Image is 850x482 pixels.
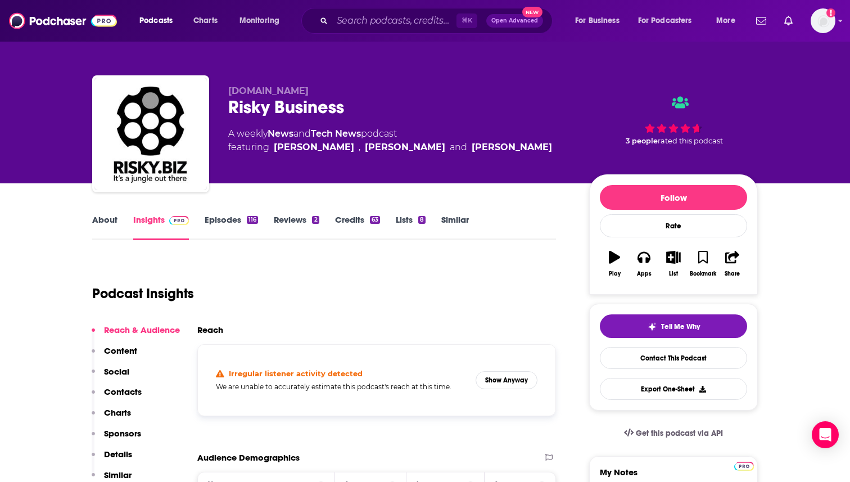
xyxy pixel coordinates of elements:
[104,449,132,460] p: Details
[92,285,194,302] h1: Podcast Insights
[661,322,700,331] span: Tell Me Why
[752,11,771,30] a: Show notifications dropdown
[197,325,223,335] h2: Reach
[734,460,754,471] a: Pro website
[104,470,132,480] p: Similar
[232,12,294,30] button: open menu
[575,13,620,29] span: For Business
[826,8,835,17] svg: Add a profile image
[589,85,758,155] div: 3 peoplerated this podcast
[418,216,426,224] div: 8
[690,271,716,277] div: Bookmark
[132,12,187,30] button: open menu
[812,421,839,448] div: Open Intercom Messenger
[169,216,189,225] img: Podchaser Pro
[688,244,717,284] button: Bookmark
[600,244,629,284] button: Play
[708,12,749,30] button: open menu
[293,128,311,139] span: and
[734,462,754,471] img: Podchaser Pro
[193,13,218,29] span: Charts
[335,214,380,240] a: Credits63
[600,314,747,338] button: tell me why sparkleTell Me Why
[139,13,173,29] span: Podcasts
[636,429,723,438] span: Get this podcast via API
[638,13,692,29] span: For Podcasters
[567,12,634,30] button: open menu
[637,271,652,277] div: Apps
[476,371,537,389] button: Show Anyway
[600,347,747,369] a: Contact This Podcast
[92,345,137,366] button: Content
[92,386,142,407] button: Contacts
[600,378,747,400] button: Export One-Sheet
[92,428,141,449] button: Sponsors
[133,214,189,240] a: InsightsPodchaser Pro
[186,12,224,30] a: Charts
[370,216,380,224] div: 63
[239,13,279,29] span: Monitoring
[312,216,319,224] div: 2
[811,8,835,33] img: User Profile
[626,137,658,145] span: 3 people
[228,127,552,154] div: A weekly podcast
[104,345,137,356] p: Content
[332,12,456,30] input: Search podcasts, credits, & more...
[92,449,132,470] button: Details
[247,216,258,224] div: 116
[92,214,117,240] a: About
[274,214,319,240] a: Reviews2
[274,141,354,154] a: Adam Boileau
[472,141,552,154] a: Alex Stamos
[229,369,363,378] h4: Irregular listener activity detected
[94,78,207,190] img: Risky Business
[396,214,426,240] a: Lists8
[9,10,117,31] img: Podchaser - Follow, Share and Rate Podcasts
[92,366,129,387] button: Social
[228,85,309,96] span: [DOMAIN_NAME]
[716,13,735,29] span: More
[659,244,688,284] button: List
[450,141,467,154] span: and
[522,7,542,17] span: New
[725,271,740,277] div: Share
[456,13,477,28] span: ⌘ K
[441,214,469,240] a: Similar
[658,137,723,145] span: rated this podcast
[669,271,678,277] div: List
[104,366,129,377] p: Social
[811,8,835,33] span: Logged in as cmand-s
[609,271,621,277] div: Play
[228,141,552,154] span: featuring
[629,244,658,284] button: Apps
[811,8,835,33] button: Show profile menu
[311,128,361,139] a: Tech News
[104,325,180,335] p: Reach & Audience
[359,141,360,154] span: ,
[491,18,538,24] span: Open Advanced
[268,128,293,139] a: News
[718,244,747,284] button: Share
[104,428,141,439] p: Sponsors
[197,452,300,463] h2: Audience Demographics
[365,141,445,154] a: Patrick Gray
[205,214,258,240] a: Episodes116
[615,420,732,447] a: Get this podcast via API
[648,322,657,331] img: tell me why sparkle
[780,11,797,30] a: Show notifications dropdown
[104,386,142,397] p: Contacts
[631,12,708,30] button: open menu
[600,214,747,237] div: Rate
[312,8,563,34] div: Search podcasts, credits, & more...
[486,14,543,28] button: Open AdvancedNew
[92,407,131,428] button: Charts
[216,382,467,391] h5: We are unable to accurately estimate this podcast's reach at this time.
[104,407,131,418] p: Charts
[92,325,180,345] button: Reach & Audience
[600,185,747,210] button: Follow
